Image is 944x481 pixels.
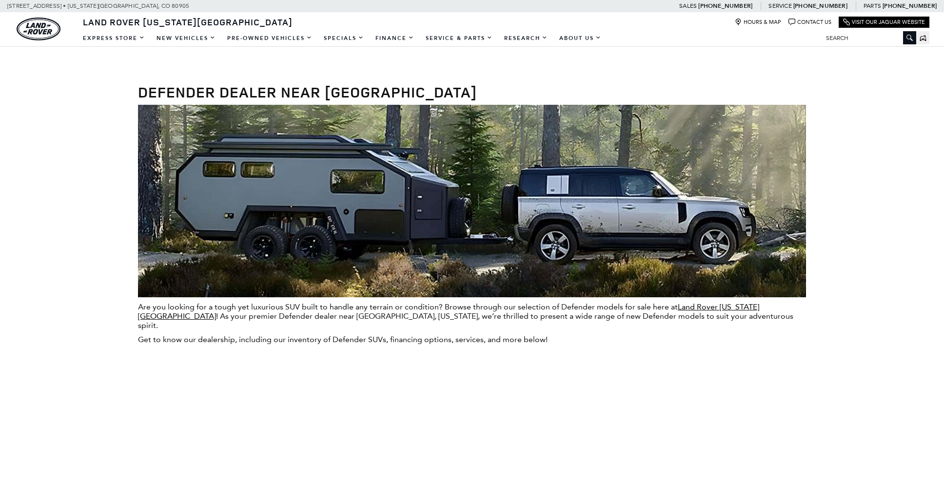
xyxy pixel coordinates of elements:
[498,30,553,47] a: Research
[138,302,759,321] a: Land Rover [US_STATE][GEOGRAPHIC_DATA]
[17,18,60,40] img: Land Rover
[77,30,151,47] a: EXPRESS STORE
[883,2,937,10] a: [PHONE_NUMBER]
[768,2,791,9] span: Service
[77,16,298,28] a: Land Rover [US_STATE][GEOGRAPHIC_DATA]
[151,30,221,47] a: New Vehicles
[370,30,420,47] a: Finance
[318,30,370,47] a: Specials
[138,105,806,297] img: Defender Dealer near Castle Rock CO
[17,18,60,40] a: land-rover
[77,30,607,47] nav: Main Navigation
[138,335,548,344] span: Get to know our dealership, including our inventory of Defender SUVs, financing options, services...
[221,30,318,47] a: Pre-Owned Vehicles
[553,30,607,47] a: About Us
[698,2,752,10] a: [PHONE_NUMBER]
[793,2,847,10] a: [PHONE_NUMBER]
[735,19,781,26] a: Hours & Map
[420,30,498,47] a: Service & Parts
[864,2,881,9] span: Parts
[788,19,831,26] a: Contact Us
[138,302,678,311] span: Are you looking for a tough yet luxurious SUV built to handle any terrain or condition? Browse th...
[7,2,189,9] a: [STREET_ADDRESS] • [US_STATE][GEOGRAPHIC_DATA], CO 80905
[83,16,293,28] span: Land Rover [US_STATE][GEOGRAPHIC_DATA]
[843,19,925,26] a: Visit Our Jaguar Website
[679,2,697,9] span: Sales
[138,84,806,100] h1: Defender Dealer near [GEOGRAPHIC_DATA]
[138,311,793,330] span: ! As your premier Defender dealer near [GEOGRAPHIC_DATA], [US_STATE], we’re thrilled to present a...
[819,32,916,44] input: Search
